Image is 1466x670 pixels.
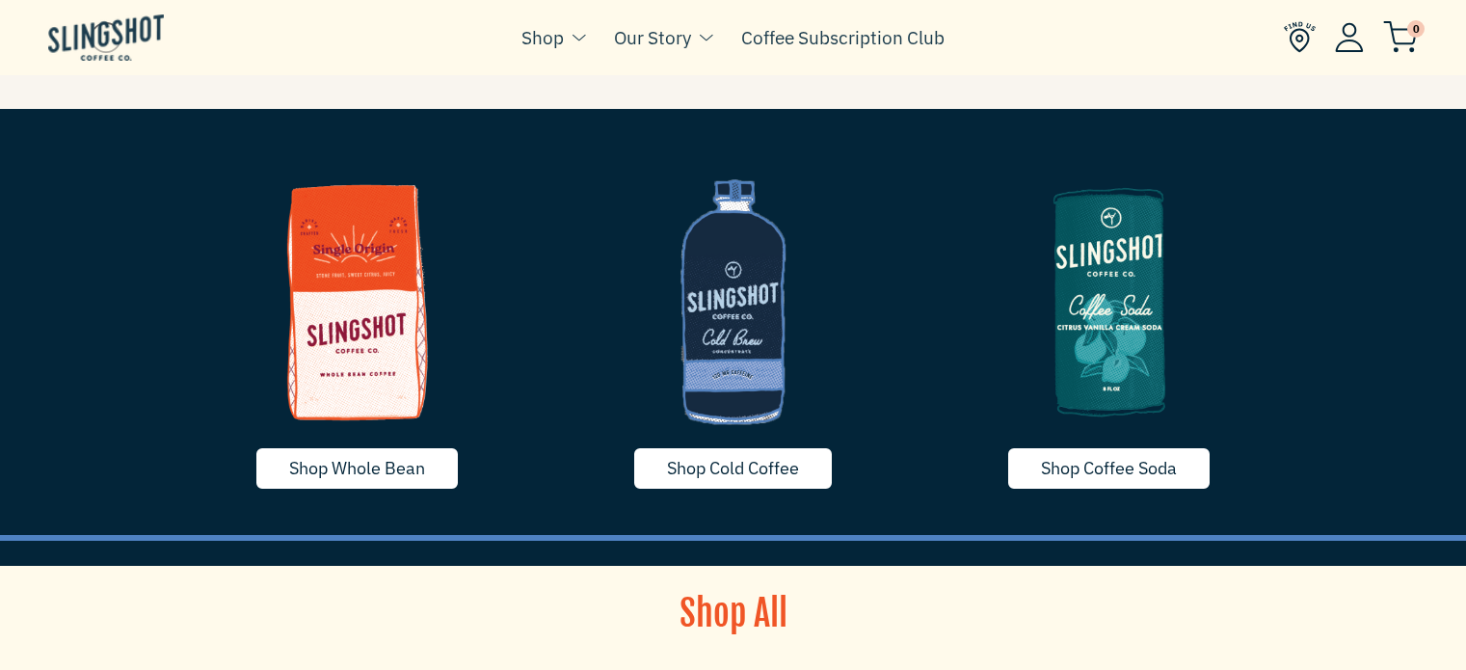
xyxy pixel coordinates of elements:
span: 0 [1407,20,1425,38]
h1: Shop All [555,590,912,638]
img: Find Us [1284,21,1316,53]
span: Shop Coffee Soda [1041,457,1177,479]
img: cart [1383,21,1418,53]
img: whole-bean-1635790255739_1200x.png [184,157,531,446]
span: Shop Cold Coffee [667,457,799,479]
span: Shop Whole Bean [289,457,425,479]
a: 0 [1383,25,1418,48]
a: Coffee Subscription Club [741,23,945,52]
img: Account [1335,22,1364,52]
img: coldcoffee-1635629668715_1200x.png [560,157,907,446]
a: Shop [521,23,564,52]
a: Our Story [614,23,691,52]
img: image-5-1635790255718_1200x.png [936,157,1283,446]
